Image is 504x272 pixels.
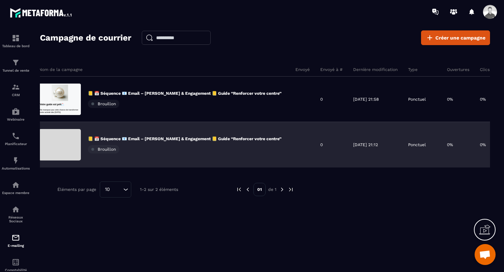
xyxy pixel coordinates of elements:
[12,234,20,242] img: email
[408,142,426,148] p: Ponctuel
[2,142,30,146] p: Planificateur
[3,83,136,100] p: Ne manquez pas cette chance de transformer votre activité dès [DATE].
[236,186,242,193] img: prev
[268,187,276,192] p: de 1
[480,67,490,72] p: Clics
[2,69,30,72] p: Tunnel de vente
[2,53,30,78] a: formationformationTunnel de vente
[100,181,131,198] div: Search for option
[12,258,20,266] img: accountant
[408,67,418,72] p: Type
[40,31,131,45] h2: Campagne de courrier
[57,187,96,192] p: Éléments par page
[447,142,453,148] p: 0%
[253,183,266,196] p: 01
[408,96,426,102] p: Ponctuel
[320,67,343,72] p: Envoyé à #
[353,96,379,102] p: [DATE] 21:58
[12,156,20,165] img: automations
[12,34,20,42] img: formation
[12,107,20,116] img: automations
[98,147,116,152] span: Brouillon
[480,96,486,102] p: 0%
[320,142,323,148] p: 0
[75,66,85,74] span: 📩
[2,117,30,121] p: Webinaire
[480,142,486,148] p: 0%
[10,6,73,19] img: logo
[2,244,30,248] p: E-mailing
[103,186,112,193] span: 10
[353,142,378,148] p: [DATE] 21:12
[2,151,30,176] a: automationsautomationsAutomatisations
[288,186,294,193] img: next
[12,83,20,91] img: formation
[88,136,281,142] p: 📒 📅 Séquence 📧 Email – [PERSON_NAME] & Engagement 📒 Guide “Renforcer votre centre”
[475,244,496,265] a: Ouvrir le chat
[112,186,121,193] input: Search for option
[421,30,490,45] a: Créer une campagne
[245,186,251,193] img: prev
[3,66,75,74] span: Votre guide est prêt
[12,205,20,214] img: social-network
[2,215,30,223] p: Réseaux Sociaux
[2,200,30,228] a: social-networksocial-networkRéseaux Sociaux
[2,93,30,97] p: CRM
[2,29,30,53] a: formationformationTableau de bord
[140,187,178,192] p: 1-2 sur 2 éléments
[12,181,20,189] img: automations
[2,228,30,253] a: emailemailE-mailing
[447,67,469,72] p: Ouvertures
[2,268,30,272] p: Comptabilité
[88,91,281,96] p: 📒 📅 Séquence 📧 Email – [PERSON_NAME] & Engagement 📒 Guide “Renforcer votre centre”
[2,127,30,151] a: schedulerschedulerPlanificateur
[2,44,30,48] p: Tableau de bord
[12,58,20,67] img: formation
[2,166,30,170] p: Automatisations
[12,132,20,140] img: scheduler
[320,96,323,102] p: 0
[435,34,485,41] span: Créer une campagne
[98,101,116,106] span: Brouillon
[2,176,30,200] a: automationsautomationsEspace membre
[447,96,453,102] p: 0%
[2,78,30,102] a: formationformationCRM
[39,67,83,72] p: Nom de la campagne
[2,191,30,195] p: Espace membre
[353,67,398,72] p: Dernière modification
[279,186,285,193] img: next
[295,67,310,72] p: Envoyé
[2,102,30,127] a: automationsautomationsWebinaire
